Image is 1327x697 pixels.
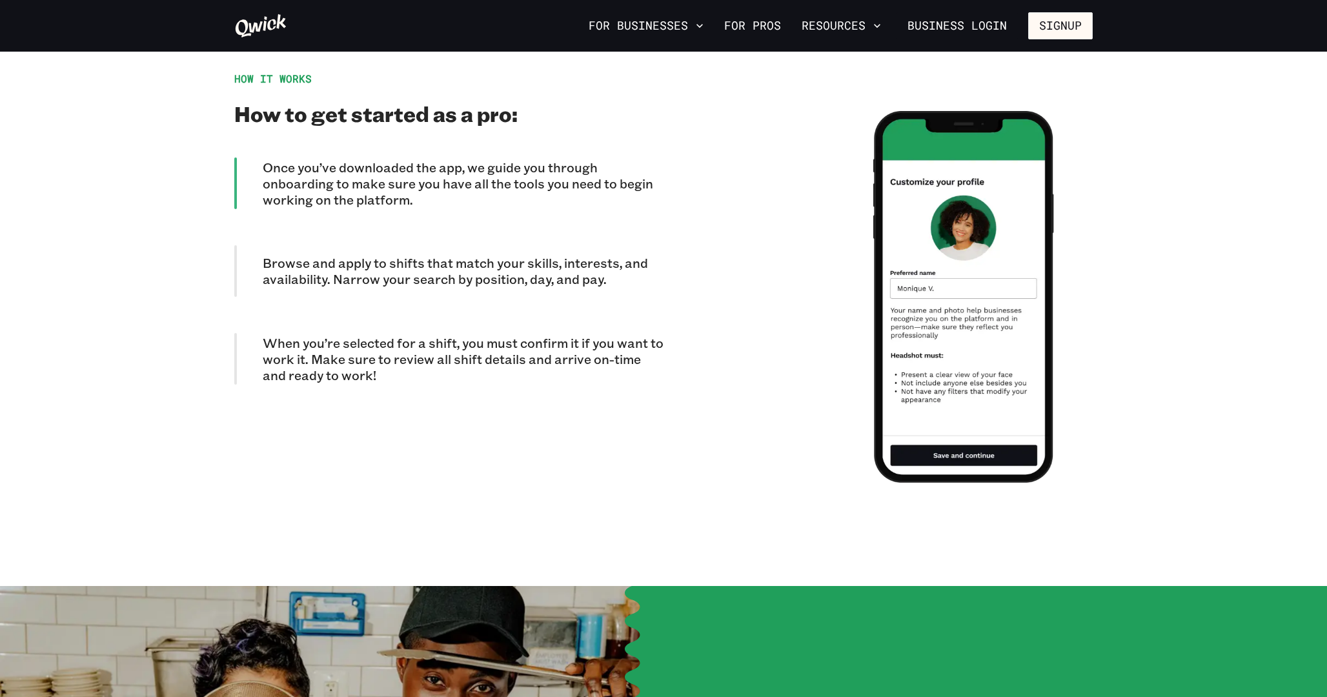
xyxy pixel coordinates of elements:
[263,335,663,383] p: When you’re selected for a shift, you must confirm it if you want to work it. Make sure to review...
[263,159,663,208] p: Once you’ve downloaded the app, we guide you through onboarding to make sure you have all the too...
[234,157,663,209] div: Once you’ve downloaded the app, we guide you through onboarding to make sure you have all the too...
[1028,12,1093,39] button: Signup
[873,111,1054,483] img: Step 1: Customize your Profile
[234,101,663,126] h2: How to get started as a pro:
[234,245,663,297] div: Browse and apply to shifts that match your skills, interests, and availability. Narrow your searc...
[719,15,786,37] a: For Pros
[263,255,663,287] p: Browse and apply to shifts that match your skills, interests, and availability. Narrow your searc...
[796,15,886,37] button: Resources
[896,12,1018,39] a: Business Login
[234,72,663,85] div: HOW IT WORKS
[234,333,663,385] div: When you’re selected for a shift, you must confirm it if you want to work it. Make sure to review...
[583,15,709,37] button: For Businesses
